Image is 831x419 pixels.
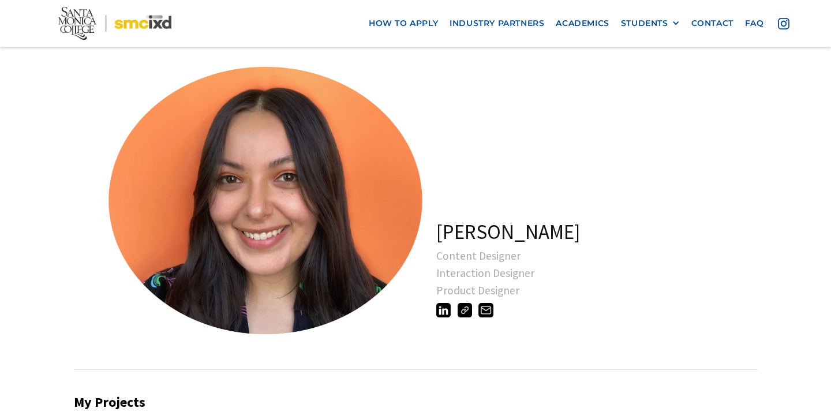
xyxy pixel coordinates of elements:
[739,13,770,34] a: faq
[436,220,580,244] h1: [PERSON_NAME]
[778,18,789,29] img: icon - instagram
[58,7,172,40] img: Santa Monica College - SMC IxD logo
[621,18,668,28] div: STUDENTS
[550,13,615,34] a: Academics
[458,303,472,317] img: https://rangelryn.myportfolio.com/blog
[621,18,680,28] div: STUDENTS
[436,250,778,261] div: Content Designer
[436,303,451,317] img: http://www.linkedin.com/in/ryn-rangel
[444,13,550,34] a: industry partners
[74,394,758,411] h2: My Projects
[686,13,739,34] a: contact
[436,267,778,279] div: Interaction Designer
[478,303,493,317] img: rynrangel@gmail.com
[95,55,383,343] a: open lightbox
[436,285,778,296] div: Product Designer
[363,13,444,34] a: how to apply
